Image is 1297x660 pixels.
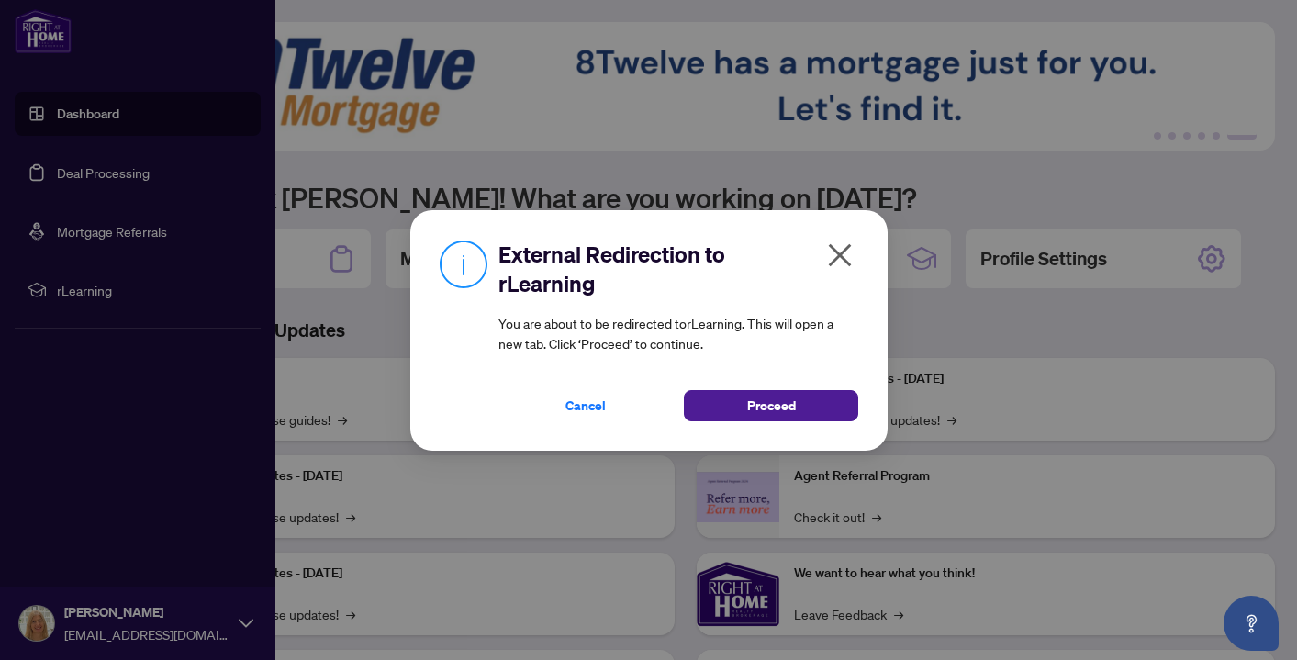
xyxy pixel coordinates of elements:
[565,391,606,420] span: Cancel
[498,240,858,298] h2: External Redirection to rLearning
[440,240,487,288] img: Info Icon
[498,390,673,421] button: Cancel
[825,241,855,270] span: close
[746,391,795,420] span: Proceed
[1224,596,1279,651] button: Open asap
[684,390,858,421] button: Proceed
[498,240,858,421] div: You are about to be redirected to rLearning . This will open a new tab. Click ‘Proceed’ to continue.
